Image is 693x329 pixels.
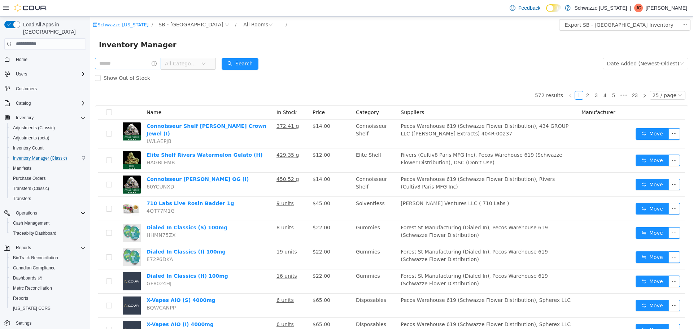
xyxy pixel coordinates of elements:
[7,173,89,183] button: Purchase Orders
[589,3,600,14] button: icon: ellipsis
[16,210,37,216] span: Operations
[491,93,525,99] span: Manufacturer
[445,74,473,83] li: 572 results
[263,253,308,277] td: Gummies
[7,303,89,313] button: [US_STATE] CCRS
[10,154,86,163] span: Inventory Manager (Classic)
[10,304,86,313] span: Washington CCRS
[13,230,56,236] span: Traceabilty Dashboard
[13,243,86,252] span: Reports
[32,183,51,201] img: 710 Labs Live Rosin Badder 1g hero shot
[13,85,40,93] a: Customers
[10,274,86,282] span: Dashboards
[545,283,579,295] button: icon: swapMove
[3,5,58,11] a: icon: shopSchwazze [US_STATE]
[588,77,592,82] i: icon: down
[13,186,49,191] span: Transfers (Classic)
[56,281,125,286] a: X-Vapes AIO (S) 4000mg
[222,232,240,238] span: $22.00
[32,231,51,250] img: Dialed In Classics (I) 100mg hero shot
[186,232,207,238] u: 19 units
[484,74,493,83] li: 1
[56,264,81,270] span: GF8024HJ
[56,240,83,246] span: E72P6DKA
[10,144,47,152] a: Inventory Count
[545,112,579,123] button: icon: swapMove
[545,211,579,222] button: icon: swapMove
[222,160,240,165] span: $14.00
[545,307,579,319] button: icon: swapMove
[32,159,51,177] img: Connoisseur Shelf Rivers Papaya OG (I) hero shot
[10,164,86,173] span: Manifests
[10,59,63,64] span: Show Out of Stock
[502,75,510,83] a: 3
[13,55,86,64] span: Home
[13,84,86,93] span: Customers
[222,93,235,99] span: Price
[16,71,27,77] span: Users
[7,228,89,238] button: Traceabilty Dashboard
[13,125,55,131] span: Adjustments (Classic)
[10,294,86,303] span: Reports
[7,253,89,263] button: BioTrack Reconciliation
[1,83,89,94] button: Customers
[7,133,89,143] button: Adjustments (beta)
[222,305,240,311] span: $65.00
[266,93,289,99] span: Category
[263,103,308,132] td: Connoisseur Shelf
[10,194,34,203] a: Transfers
[10,264,58,272] a: Canadian Compliance
[32,106,51,124] img: Connoisseur Shelf Viola Crown Jewel (I) hero shot
[545,235,579,246] button: icon: swapMove
[16,245,31,251] span: Reports
[13,220,49,226] span: Cash Management
[10,294,31,303] a: Reports
[13,306,51,311] span: [US_STATE] CCRS
[56,208,137,214] a: Dialed In Classics (S) 100mg
[476,74,484,83] li: Previous Page
[10,219,52,228] a: Cash Management
[510,74,519,83] li: 4
[14,4,47,12] img: Cova
[7,273,89,283] a: Dashboards
[539,74,550,83] li: 23
[636,4,641,12] span: JC
[131,42,168,53] button: icon: searchSearch
[68,4,133,12] span: SB - Federal Heights
[1,54,89,65] button: Home
[7,183,89,194] button: Transfers (Classic)
[153,3,178,13] div: All Rooms
[578,162,590,174] button: icon: ellipsis
[1,208,89,218] button: Operations
[56,167,84,173] span: 60YCUNXD
[222,135,240,141] span: $12.00
[578,283,590,295] button: icon: ellipsis
[478,77,482,81] i: icon: left
[32,304,51,322] img: X-Vapes AIO (I) 4000mg placeholder
[1,98,89,108] button: Catalog
[61,5,63,11] span: /
[13,55,30,64] a: Home
[13,176,46,181] span: Purchase Orders
[1,69,89,79] button: Users
[7,283,89,293] button: Metrc Reconciliation
[56,135,173,141] a: Elite Shelf Rivers Watermelon Gelato (H)
[10,164,34,173] a: Manifests
[195,5,197,11] span: /
[578,186,590,198] button: icon: ellipsis
[10,229,86,238] span: Traceabilty Dashboard
[10,264,86,272] span: Canadian Compliance
[16,57,27,62] span: Home
[9,22,91,34] span: Inventory Manager
[310,184,419,190] span: [PERSON_NAME] Ventures LLC ( 710 Labs )
[578,259,590,270] button: icon: ellipsis
[222,184,240,190] span: $45.00
[56,232,135,238] a: Dialed In Classics (I) 100mg
[16,115,34,121] span: Inventory
[56,143,85,149] span: HAGBLEMB
[10,284,86,293] span: Metrc Reconciliation
[13,113,86,122] span: Inventory
[10,304,53,313] a: [US_STATE] CCRS
[186,281,204,286] u: 6 units
[13,209,86,217] span: Operations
